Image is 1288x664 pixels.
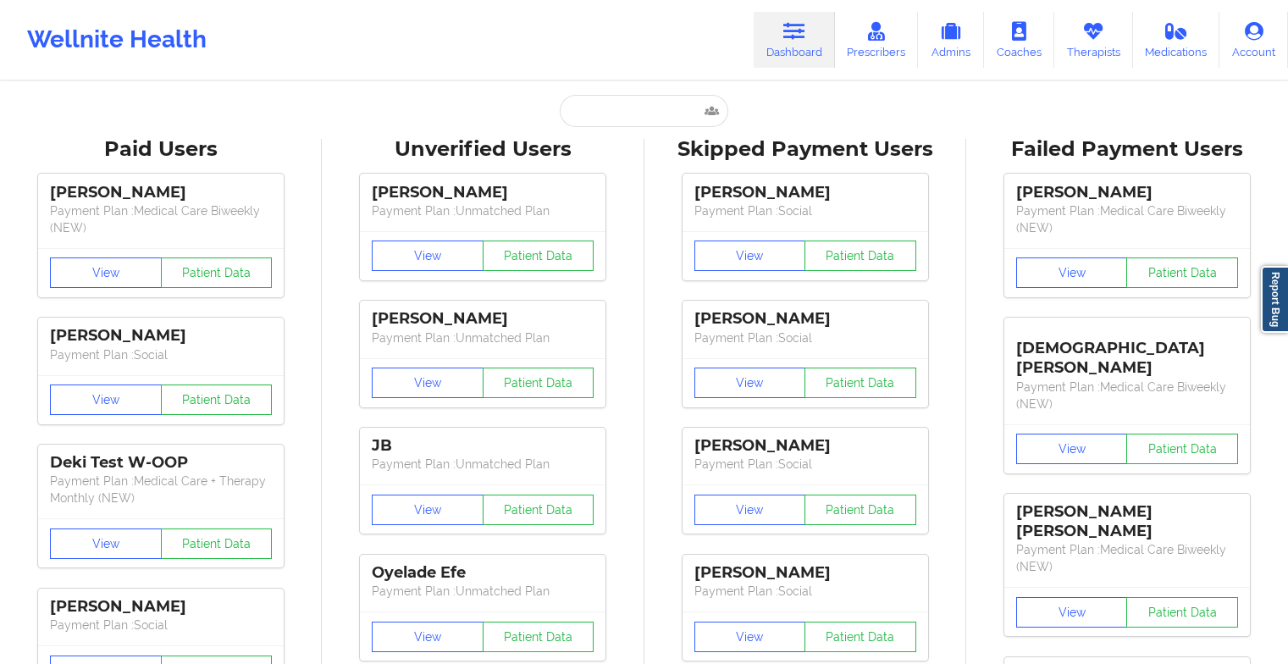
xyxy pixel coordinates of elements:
[1219,12,1288,68] a: Account
[1016,257,1128,288] button: View
[50,473,272,506] p: Payment Plan : Medical Care + Therapy Monthly (NEW)
[1016,379,1238,412] p: Payment Plan : Medical Care Biweekly (NEW)
[483,368,594,398] button: Patient Data
[372,563,594,583] div: Oyelade Efe
[50,183,272,202] div: [PERSON_NAME]
[50,385,162,415] button: View
[804,241,916,271] button: Patient Data
[483,622,594,652] button: Patient Data
[161,257,273,288] button: Patient Data
[978,136,1276,163] div: Failed Payment Users
[804,622,916,652] button: Patient Data
[483,495,594,525] button: Patient Data
[334,136,632,163] div: Unverified Users
[1126,597,1238,628] button: Patient Data
[694,309,916,329] div: [PERSON_NAME]
[1261,266,1288,333] a: Report Bug
[1016,502,1238,541] div: [PERSON_NAME] [PERSON_NAME]
[1016,434,1128,464] button: View
[918,12,984,68] a: Admins
[1126,434,1238,464] button: Patient Data
[754,12,835,68] a: Dashboard
[372,183,594,202] div: [PERSON_NAME]
[372,241,484,271] button: View
[804,368,916,398] button: Patient Data
[1016,183,1238,202] div: [PERSON_NAME]
[50,597,272,617] div: [PERSON_NAME]
[694,202,916,219] p: Payment Plan : Social
[835,12,919,68] a: Prescribers
[12,136,310,163] div: Paid Users
[50,346,272,363] p: Payment Plan : Social
[1126,257,1238,288] button: Patient Data
[372,329,594,346] p: Payment Plan : Unmatched Plan
[372,583,594,600] p: Payment Plan : Unmatched Plan
[1054,12,1133,68] a: Therapists
[50,453,272,473] div: Deki Test W-OOP
[372,456,594,473] p: Payment Plan : Unmatched Plan
[694,368,806,398] button: View
[1016,541,1238,575] p: Payment Plan : Medical Care Biweekly (NEW)
[694,456,916,473] p: Payment Plan : Social
[984,12,1054,68] a: Coaches
[161,528,273,559] button: Patient Data
[694,183,916,202] div: [PERSON_NAME]
[656,136,954,163] div: Skipped Payment Users
[50,202,272,236] p: Payment Plan : Medical Care Biweekly (NEW)
[1133,12,1220,68] a: Medications
[694,329,916,346] p: Payment Plan : Social
[50,326,272,346] div: [PERSON_NAME]
[50,617,272,634] p: Payment Plan : Social
[1016,597,1128,628] button: View
[694,436,916,456] div: [PERSON_NAME]
[483,241,594,271] button: Patient Data
[694,583,916,600] p: Payment Plan : Social
[694,563,916,583] div: [PERSON_NAME]
[372,495,484,525] button: View
[372,436,594,456] div: JB
[1016,326,1238,378] div: [DEMOGRAPHIC_DATA][PERSON_NAME]
[372,309,594,329] div: [PERSON_NAME]
[372,622,484,652] button: View
[161,385,273,415] button: Patient Data
[1016,202,1238,236] p: Payment Plan : Medical Care Biweekly (NEW)
[50,528,162,559] button: View
[50,257,162,288] button: View
[694,241,806,271] button: View
[372,368,484,398] button: View
[694,495,806,525] button: View
[372,202,594,219] p: Payment Plan : Unmatched Plan
[694,622,806,652] button: View
[804,495,916,525] button: Patient Data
